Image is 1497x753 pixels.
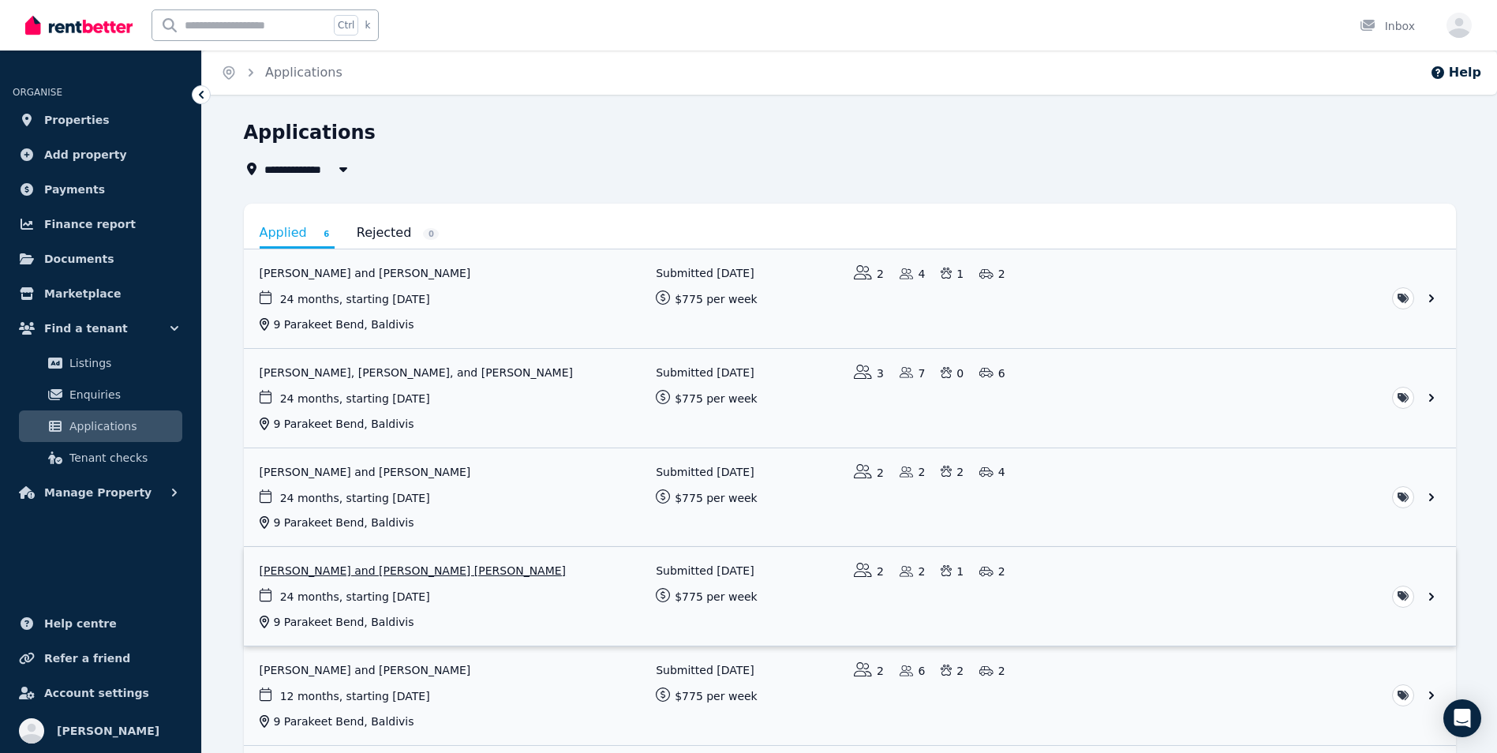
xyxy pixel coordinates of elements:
a: Properties [13,104,189,136]
span: Payments [44,180,105,199]
span: Tenant checks [69,448,176,467]
img: RentBetter [25,13,133,37]
span: Enquiries [69,385,176,404]
span: ORGANISE [13,87,62,98]
span: Marketplace [44,284,121,303]
a: Applications [19,410,182,442]
a: Add property [13,139,189,170]
span: Manage Property [44,483,152,502]
a: View application: Kelly Marie Johansson, Chelsea Moriarty, and Mason Haynes [244,349,1456,448]
span: 0 [423,228,439,240]
a: Documents [13,243,189,275]
a: View application: Fiona Elliot and ROSS MACGREGOR ELLIOT [244,547,1456,646]
a: Help centre [13,608,189,639]
button: Find a tenant [13,313,189,344]
button: Help [1430,63,1481,82]
a: View application: Megan Cheshire and Bradley Cheshire [244,646,1456,745]
span: Finance report [44,215,136,234]
a: Applied [260,219,335,249]
span: Help centre [44,614,117,633]
span: 6 [319,228,335,240]
a: Applications [265,65,342,80]
span: Documents [44,249,114,268]
nav: Breadcrumb [202,51,361,95]
a: Marketplace [13,278,189,309]
a: Tenant checks [19,442,182,474]
button: Manage Property [13,477,189,508]
a: Payments [13,174,189,205]
span: Find a tenant [44,319,128,338]
span: Account settings [44,684,149,702]
a: View application: Amber Hicks and Brayden King [244,448,1456,547]
span: [PERSON_NAME] [57,721,159,740]
span: Refer a friend [44,649,130,668]
span: Applications [69,417,176,436]
div: Inbox [1360,18,1415,34]
a: Finance report [13,208,189,240]
span: Ctrl [334,15,358,36]
h1: Applications [244,120,376,145]
span: Listings [69,354,176,373]
span: k [365,19,370,32]
a: Refer a friend [13,642,189,674]
a: Rejected [357,219,440,246]
a: Listings [19,347,182,379]
span: Add property [44,145,127,164]
a: View application: Lloyd Williams and Rachel Lilwall [244,249,1456,348]
a: Account settings [13,677,189,709]
div: Open Intercom Messenger [1443,699,1481,737]
span: Properties [44,111,110,129]
a: Enquiries [19,379,182,410]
